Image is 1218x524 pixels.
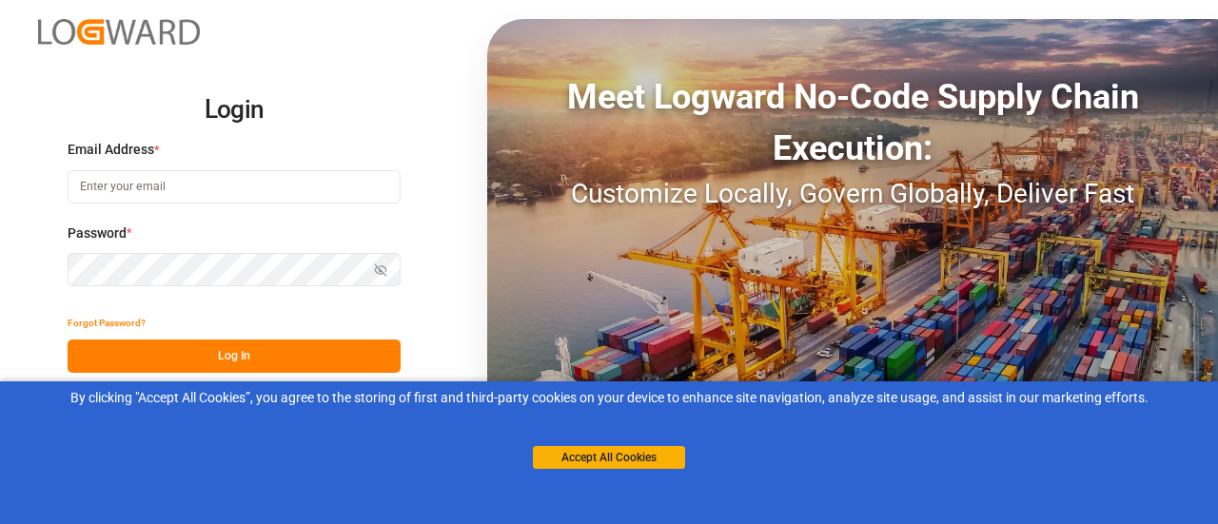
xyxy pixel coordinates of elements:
[13,388,1205,408] div: By clicking "Accept All Cookies”, you agree to the storing of first and third-party cookies on yo...
[487,71,1218,174] div: Meet Logward No-Code Supply Chain Execution:
[68,170,401,204] input: Enter your email
[68,80,401,141] h2: Login
[38,19,200,45] img: Logward_new_orange.png
[68,223,127,243] span: Password
[68,140,154,160] span: Email Address
[68,306,146,340] button: Forgot Password?
[533,446,685,469] button: Accept All Cookies
[68,340,401,373] button: Log In
[487,174,1218,214] div: Customize Locally, Govern Globally, Deliver Fast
